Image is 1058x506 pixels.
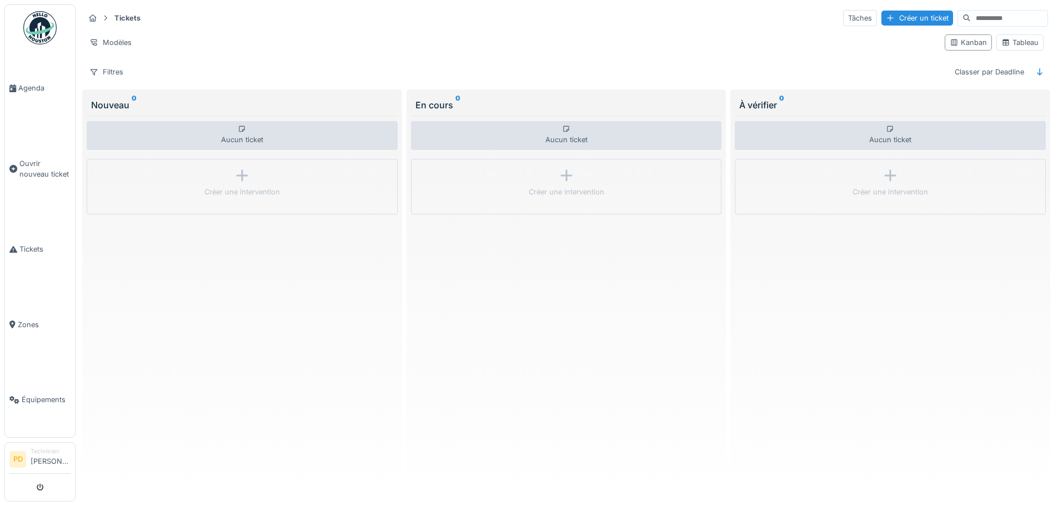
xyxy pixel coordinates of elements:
[415,98,718,112] div: En cours
[22,394,71,405] span: Équipements
[881,11,953,26] div: Créer un ticket
[132,98,137,112] sup: 0
[529,187,604,197] div: Créer une intervention
[1001,37,1039,48] div: Tableau
[843,10,877,26] div: Tâches
[779,98,784,112] sup: 0
[84,64,128,80] div: Filtres
[18,319,71,330] span: Zones
[31,447,71,471] li: [PERSON_NAME]
[84,34,137,51] div: Modèles
[31,447,71,455] div: Technicien
[110,13,145,23] strong: Tickets
[87,121,398,150] div: Aucun ticket
[91,98,393,112] div: Nouveau
[18,83,71,93] span: Agenda
[950,64,1029,80] div: Classer par Deadline
[5,212,75,287] a: Tickets
[23,11,57,44] img: Badge_color-CXgf-gQk.svg
[735,121,1046,150] div: Aucun ticket
[950,37,987,48] div: Kanban
[204,187,280,197] div: Créer une intervention
[739,98,1041,112] div: À vérifier
[5,362,75,437] a: Équipements
[9,447,71,474] a: PD Technicien[PERSON_NAME]
[455,98,460,112] sup: 0
[9,451,26,468] li: PD
[5,287,75,362] a: Zones
[411,121,722,150] div: Aucun ticket
[5,126,75,212] a: Ouvrir nouveau ticket
[19,158,71,179] span: Ouvrir nouveau ticket
[853,187,928,197] div: Créer une intervention
[5,51,75,126] a: Agenda
[19,244,71,254] span: Tickets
